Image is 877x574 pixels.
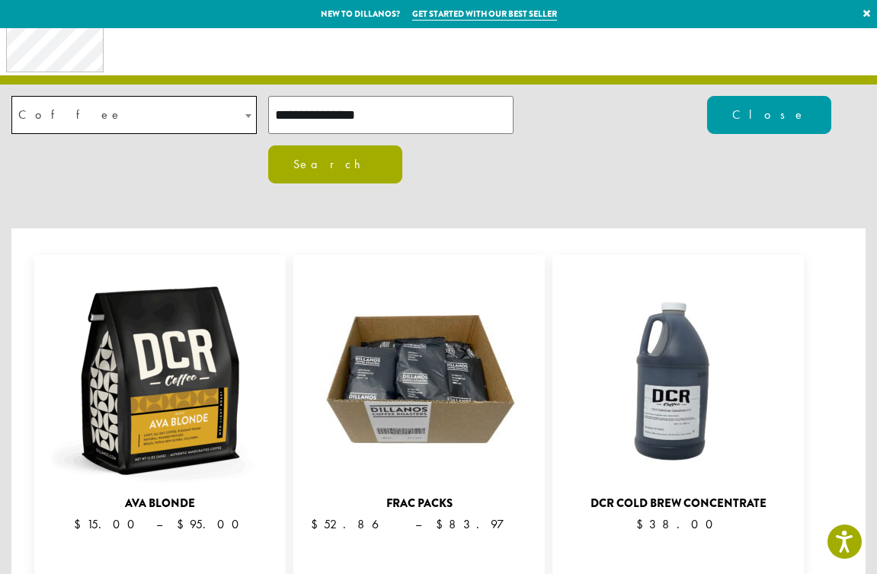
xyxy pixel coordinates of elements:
[177,516,246,532] span: 95.00
[177,516,190,532] span: $
[305,266,533,495] img: DCR Frac Pack | Pre-Ground Pre-Portioned Coffees
[268,145,402,183] button: Search
[156,516,162,532] span: –
[11,96,257,134] span: Coffee
[74,516,142,532] span: 15.00
[74,516,87,532] span: $
[564,266,792,495] img: DCR Cold Brew Concentrate
[46,266,274,495] img: Ava Blonde
[436,516,449,532] span: $
[311,516,324,532] span: $
[415,516,421,532] span: –
[311,516,401,532] span: 52.86
[707,96,831,134] button: Close
[34,495,286,512] div: Ava Blonde
[636,516,720,532] span: 38.00
[12,100,138,129] span: Coffee
[552,495,804,512] div: DCR Cold Brew Concentrate
[436,516,527,532] span: 83.97
[293,495,545,512] div: Frac Packs
[412,8,557,21] a: Get started with our best seller
[636,516,649,532] span: $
